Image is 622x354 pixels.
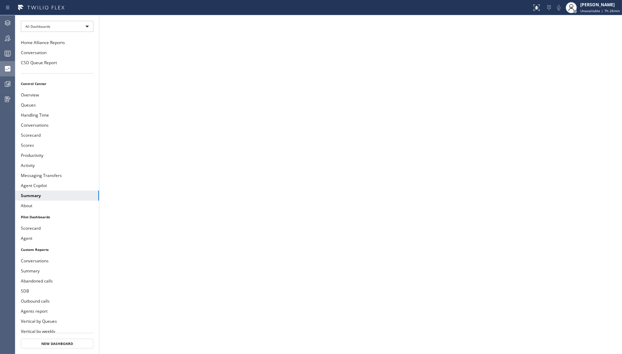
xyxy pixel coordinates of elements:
[15,140,99,150] button: Scores
[15,120,99,130] button: Conversations
[15,48,99,58] button: Conversation
[15,79,99,88] li: Control Center
[15,170,99,180] button: Messaging Transfers
[15,326,99,336] button: Vertical by weekly
[15,201,99,211] button: About
[15,233,99,243] button: Agent
[15,296,99,306] button: Outbound calls
[15,90,99,100] button: Overview
[580,2,620,8] div: [PERSON_NAME]
[15,100,99,110] button: Queues
[15,256,99,266] button: Conversations
[15,130,99,140] button: Scorecard
[15,58,99,68] button: CSD Queue Report
[15,286,99,296] button: SDB
[15,316,99,326] button: Vertical by Queues
[15,276,99,286] button: Abandoned calls
[15,37,99,48] button: Home Alliance Reports
[15,266,99,276] button: Summary
[15,150,99,160] button: Productivity
[15,212,99,221] li: Pilot Dashboards
[15,306,99,316] button: Agents report
[15,245,99,254] li: Custom Reports
[580,8,620,13] span: Unavailable | 7h 26min
[15,160,99,170] button: Activity
[99,15,622,354] iframe: dashboard_9f6bb337dffe
[15,191,99,201] button: Summary
[554,3,564,12] button: Mute
[21,339,93,348] button: New Dashboard
[15,180,99,191] button: Agent Copilot
[15,110,99,120] button: Handling Time
[21,21,93,32] div: All Dashboards
[15,223,99,233] button: Scorecard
